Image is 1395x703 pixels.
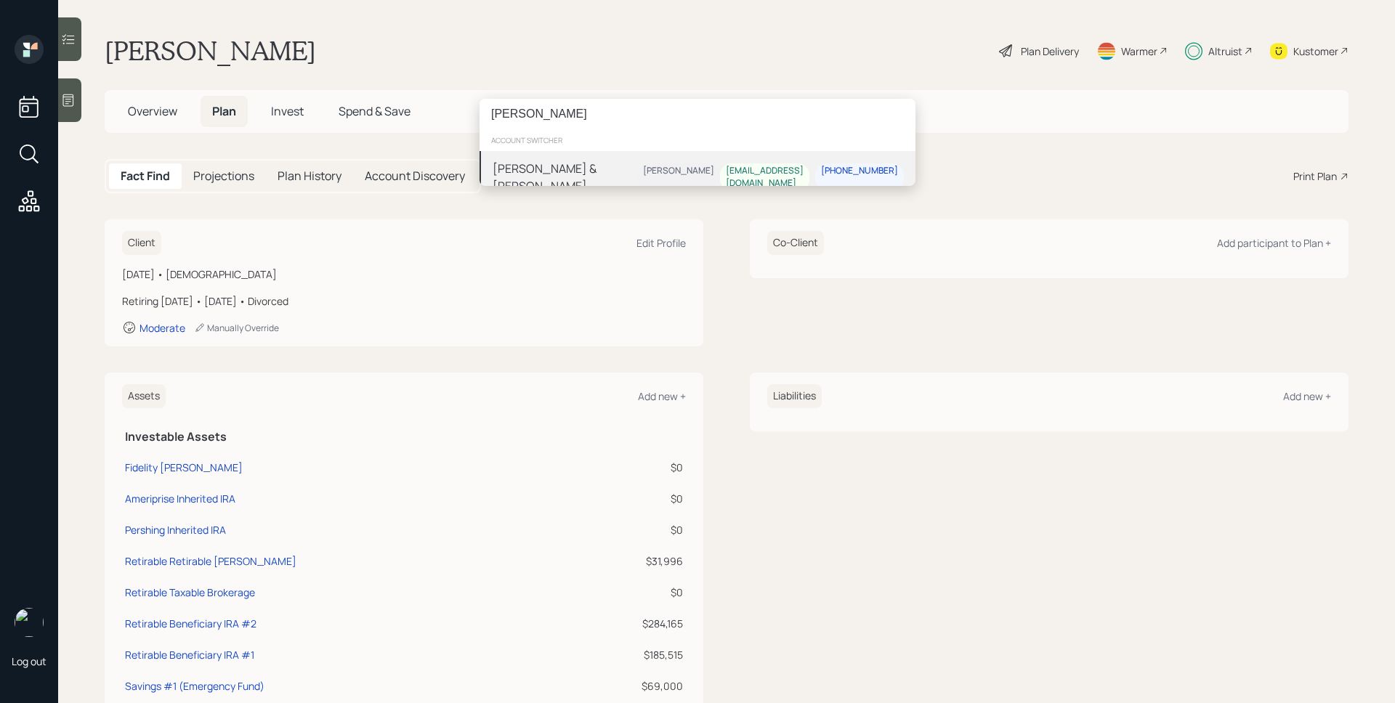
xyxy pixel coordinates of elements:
[493,160,637,195] div: [PERSON_NAME] & [PERSON_NAME]
[726,165,804,190] div: [EMAIL_ADDRESS][DOMAIN_NAME]
[480,129,915,151] div: account switcher
[643,165,714,177] div: [PERSON_NAME]
[821,165,898,177] div: [PHONE_NUMBER]
[480,99,915,129] input: Type a command or search…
